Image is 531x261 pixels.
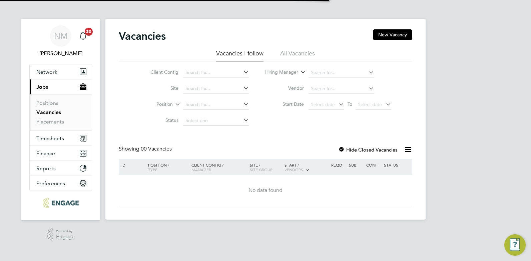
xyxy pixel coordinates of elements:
span: Select date [311,101,335,107]
input: Select one [183,116,249,125]
div: No data found [120,187,411,194]
div: Status [382,159,411,171]
span: 20 [85,28,93,36]
span: 00 Vacancies [141,146,172,152]
li: All Vacancies [280,49,315,61]
li: Vacancies I follow [216,49,263,61]
label: Hide Closed Vacancies [338,147,398,153]
a: Positions [36,100,58,106]
span: Manager [191,167,211,172]
span: Finance [36,150,55,157]
span: Site Group [250,167,273,172]
span: Powered by [56,228,75,234]
a: Vacancies [36,109,61,115]
div: Sub [347,159,365,171]
img: ncclondon-logo-retina.png [43,198,78,208]
button: Jobs [30,79,92,94]
nav: Main navigation [21,19,100,220]
label: Site [140,85,178,91]
a: Placements [36,118,64,125]
span: Jobs [36,84,48,90]
div: Site / [248,159,283,175]
button: Finance [30,146,92,161]
div: Client Config / [190,159,248,175]
div: ID [120,159,143,171]
span: Timesheets [36,135,64,142]
button: Reports [30,161,92,176]
span: Preferences [36,180,65,187]
label: Vendor [265,85,304,91]
div: Conf [365,159,382,171]
a: 20 [76,25,90,47]
input: Search for... [183,84,249,93]
span: Engage [56,234,75,240]
span: To [346,100,354,108]
div: Position / [143,159,190,175]
input: Search for... [183,68,249,77]
span: NM [54,32,68,40]
span: Network [36,69,57,75]
span: Select date [358,101,382,107]
h2: Vacancies [119,29,166,43]
a: Powered byEngage [47,228,75,241]
label: Status [140,117,178,123]
button: Timesheets [30,131,92,146]
button: Preferences [30,176,92,191]
div: Start / [283,159,330,176]
a: NM[PERSON_NAME] [29,25,92,57]
span: Vendors [285,167,303,172]
span: Reports [36,165,56,172]
input: Search for... [183,100,249,109]
div: Showing [119,146,173,153]
button: New Vacancy [373,29,412,40]
button: Engage Resource Center [504,234,526,256]
input: Search for... [309,68,374,77]
label: Position [134,101,173,108]
label: Start Date [265,101,304,107]
label: Hiring Manager [260,69,298,76]
span: Type [148,167,157,172]
a: Go to home page [29,198,92,208]
div: Reqd [330,159,347,171]
label: Client Config [140,69,178,75]
button: Network [30,64,92,79]
input: Search for... [309,84,374,93]
span: Nazy Mobasser [29,49,92,57]
div: Jobs [30,94,92,130]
